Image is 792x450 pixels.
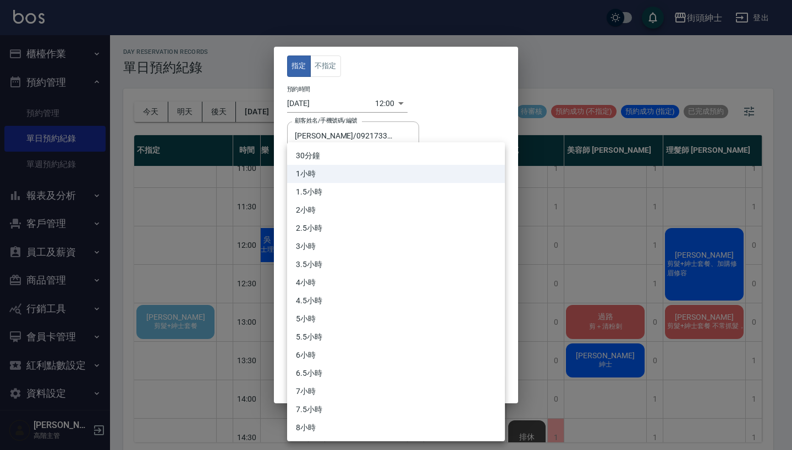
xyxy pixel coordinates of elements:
[287,346,505,364] li: 6小時
[287,165,505,183] li: 1小時
[287,219,505,237] li: 2.5小時
[287,401,505,419] li: 7.5小時
[287,419,505,437] li: 8小時
[287,364,505,382] li: 6.5小時
[287,310,505,328] li: 5小時
[287,237,505,255] li: 3小時
[287,147,505,165] li: 30分鐘
[287,328,505,346] li: 5.5小時
[287,255,505,274] li: 3.5小時
[287,274,505,292] li: 4小時
[287,292,505,310] li: 4.5小時
[287,201,505,219] li: 2小時
[287,183,505,201] li: 1.5小時
[287,382,505,401] li: 7小時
